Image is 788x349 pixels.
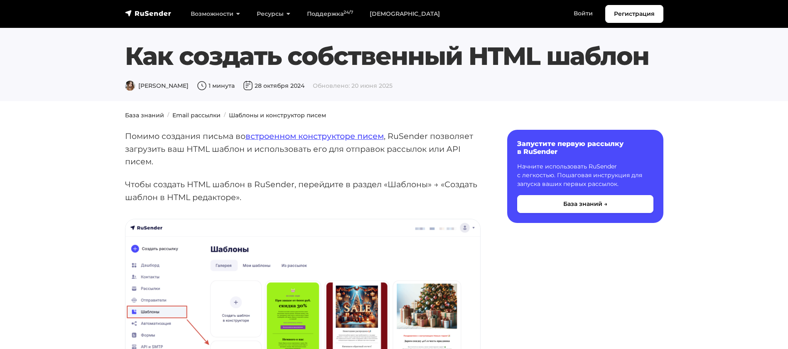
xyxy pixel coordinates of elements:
[517,162,653,188] p: Начните использовать RuSender с легкостью. Пошаговая инструкция для запуска ваших первых рассылок.
[517,195,653,213] button: База знаний →
[229,111,326,119] a: Шаблоны и конструктор писем
[517,140,653,156] h6: Запустите первую рассылку в RuSender
[248,5,299,22] a: Ресурсы
[605,5,663,23] a: Регистрация
[507,130,663,223] a: Запустите первую рассылку в RuSender Начните использовать RuSender с легкостью. Пошаговая инструк...
[565,5,601,22] a: Войти
[125,178,481,203] p: Чтобы создать HTML шаблон в RuSender, перейдите в раздел «Шаблоны» → «Создать шаблон в HTML редак...
[361,5,448,22] a: [DEMOGRAPHIC_DATA]
[243,82,304,89] span: 28 октября 2024
[313,82,393,89] span: Обновлено: 20 июня 2025
[125,41,663,71] h1: Как создать собственный HTML шаблон
[250,131,384,141] a: строенном конструкторе писем
[125,111,164,119] a: База знаний
[197,81,207,91] img: Время чтения
[120,111,668,120] nav: breadcrumb
[243,81,253,91] img: Дата публикации
[344,10,353,15] sup: 24/7
[125,130,481,168] p: Помимо создания письма во , RuSender позволяет загрузить ваш HTML шаблон и использовать его для о...
[182,5,248,22] a: Возможности
[245,131,250,141] a: в
[197,82,235,89] span: 1 минута
[125,9,172,17] img: RuSender
[125,82,189,89] span: [PERSON_NAME]
[172,111,221,119] a: Email рассылки
[299,5,361,22] a: Поддержка24/7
